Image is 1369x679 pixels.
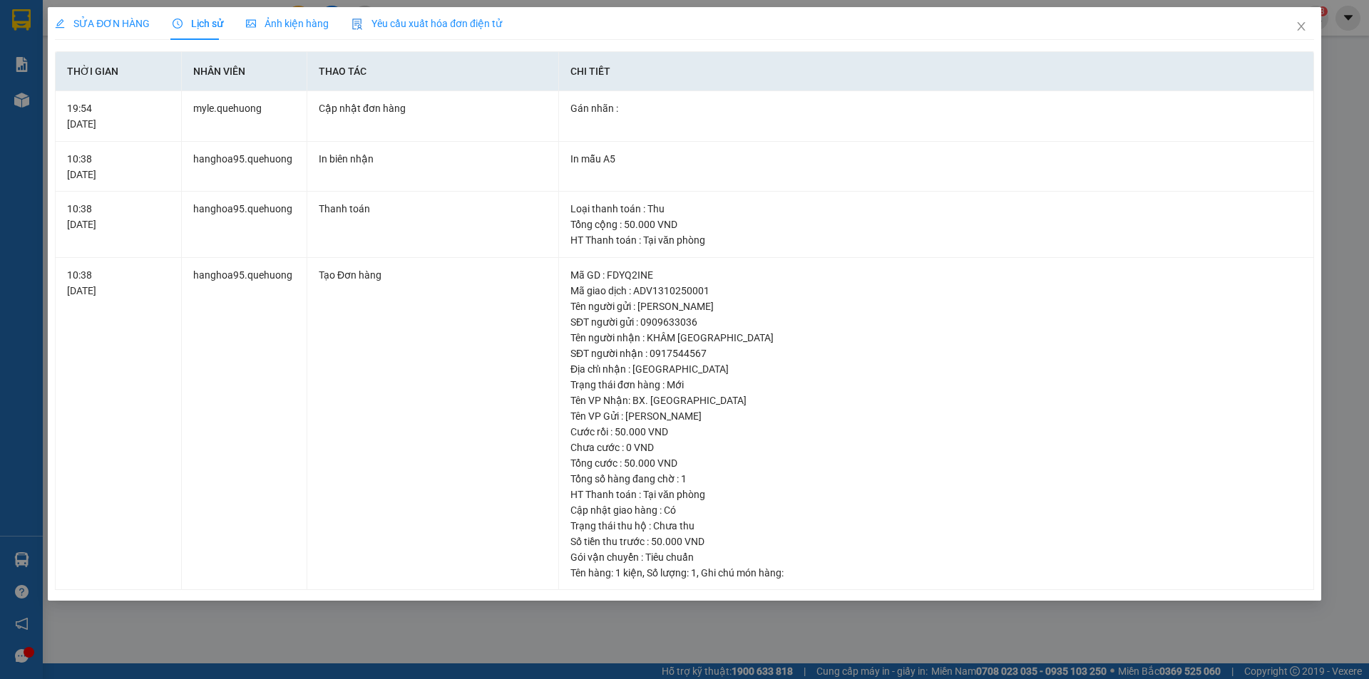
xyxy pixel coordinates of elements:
div: 19:54 [DATE] [67,100,169,132]
div: Tên người gửi : [PERSON_NAME] [570,299,1302,314]
span: SỬA ĐƠN HÀNG [55,18,150,29]
span: edit [55,19,65,28]
span: 1 [691,567,697,579]
span: clock-circle [173,19,183,28]
div: Tạo Đơn hàng [319,267,547,283]
td: hanghoa95.quehuong [182,192,307,258]
div: Chưa cước : 0 VND [570,440,1302,455]
th: Thao tác [307,52,559,91]
th: Chi tiết [559,52,1314,91]
span: Yêu cầu xuất hóa đơn điện tử [352,18,502,29]
span: Lịch sử [173,18,223,29]
div: Tên hàng: , Số lượng: , Ghi chú món hàng: [570,565,1302,581]
div: In mẫu A5 [570,151,1302,167]
div: Cập nhật giao hàng : Có [570,502,1302,518]
span: close [1296,21,1307,32]
div: HT Thanh toán : Tại văn phòng [570,487,1302,502]
div: Tên VP Gửi : [PERSON_NAME] [570,408,1302,424]
div: Số tiền thu trước : 50.000 VND [570,534,1302,549]
th: Thời gian [56,52,181,91]
div: Địa chỉ nhận : [GEOGRAPHIC_DATA] [570,361,1302,377]
div: Tổng số hàng đang chờ : 1 [570,471,1302,487]
button: Close [1281,7,1321,47]
div: 10:38 [DATE] [67,267,169,299]
div: Cước rồi : 50.000 VND [570,424,1302,440]
div: Tổng cộng : 50.000 VND [570,217,1302,232]
div: 10:38 [DATE] [67,201,169,232]
div: 10:38 [DATE] [67,151,169,182]
div: Mã giao dịch : ADV1310250001 [570,283,1302,299]
div: Gán nhãn : [570,100,1302,116]
div: Thanh toán [319,201,547,217]
span: Ảnh kiện hàng [246,18,329,29]
td: hanghoa95.quehuong [182,142,307,192]
div: Cập nhật đơn hàng [319,100,547,116]
div: SĐT người gửi : 0909633036 [570,314,1302,330]
div: Trạng thái đơn hàng : Mới [570,377,1302,393]
div: Tên VP Nhận: BX. [GEOGRAPHIC_DATA] [570,393,1302,408]
div: SĐT người nhận : 0917544567 [570,346,1302,361]
div: Loại thanh toán : Thu [570,201,1302,217]
span: picture [246,19,256,28]
div: Mã GD : FDYQ2INE [570,267,1302,283]
div: Tên người nhận : KHÂM [GEOGRAPHIC_DATA] [570,330,1302,346]
div: In biên nhận [319,151,547,167]
div: Gói vận chuyển : Tiêu chuẩn [570,549,1302,565]
th: Nhân viên [182,52,307,91]
div: Trạng thái thu hộ : Chưa thu [570,518,1302,534]
td: hanghoa95.quehuong [182,258,307,591]
span: 1 kiện [615,567,642,579]
img: icon [352,19,363,30]
div: HT Thanh toán : Tại văn phòng [570,232,1302,248]
div: Tổng cước : 50.000 VND [570,455,1302,471]
td: myle.quehuong [182,91,307,142]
